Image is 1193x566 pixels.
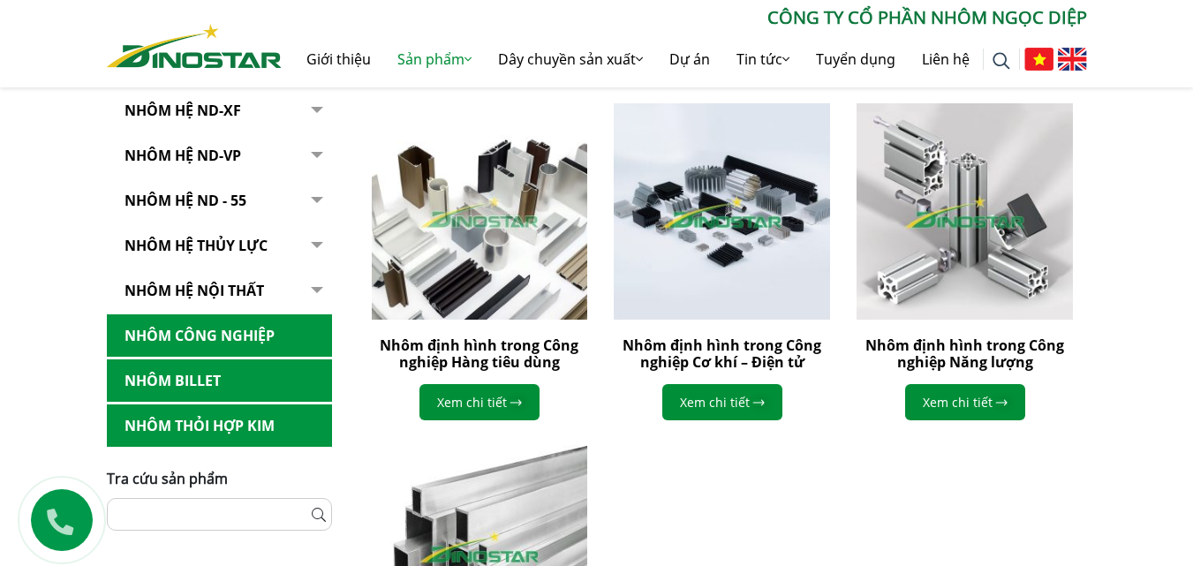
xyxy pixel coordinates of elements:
[380,336,578,372] a: Nhôm định hình trong Công nghiệp Hàng tiêu dùng
[623,336,821,372] a: Nhôm định hình trong Công nghiệp Cơ khí – Điện tử
[107,89,332,132] a: Nhôm Hệ ND-XF
[107,134,332,177] a: Nhôm Hệ ND-VP
[662,384,782,420] a: Xem chi tiết
[1058,48,1087,71] img: English
[419,384,540,420] a: Xem chi tiết
[107,224,332,268] a: Nhôm hệ thủy lực
[107,359,332,403] a: Nhôm Billet
[384,31,485,87] a: Sản phẩm
[723,31,803,87] a: Tin tức
[909,31,983,87] a: Liên hệ
[993,52,1010,70] img: search
[107,469,228,488] span: Tra cứu sản phẩm
[107,179,332,223] a: NHÔM HỆ ND - 55
[905,384,1025,420] a: Xem chi tiết
[857,103,1073,320] img: Nhôm định hình trong Công nghiệp Năng lượng
[614,103,830,320] img: Nhôm định hình trong Công nghiệp Cơ khí – Điện tử
[282,4,1087,31] p: CÔNG TY CỔ PHẦN NHÔM NGỌC DIỆP
[107,314,332,358] a: Nhôm Công nghiệp
[865,336,1064,372] a: Nhôm định hình trong Công nghiệp Năng lượng
[372,103,588,320] img: Nhôm định hình trong Công nghiệp Hàng tiêu dùng
[485,31,656,87] a: Dây chuyền sản xuất
[1024,48,1053,71] img: Tiếng Việt
[293,31,384,87] a: Giới thiệu
[107,269,332,313] a: Nhôm hệ nội thất
[107,24,282,68] img: Nhôm Dinostar
[803,31,909,87] a: Tuyển dụng
[107,404,332,448] a: Nhôm Thỏi hợp kim
[656,31,723,87] a: Dự án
